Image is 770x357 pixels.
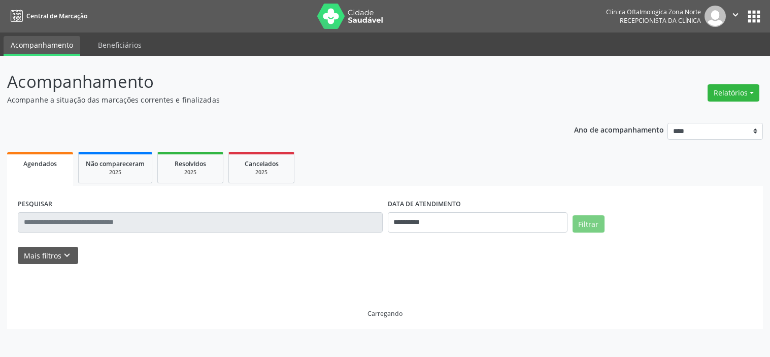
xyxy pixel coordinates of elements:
[620,16,701,25] span: Recepcionista da clínica
[26,12,87,20] span: Central de Marcação
[86,159,145,168] span: Não compareceram
[606,8,701,16] div: Clinica Oftalmologica Zona Norte
[18,247,78,265] button: Mais filtroskeyboard_arrow_down
[7,94,536,105] p: Acompanhe a situação das marcações correntes e finalizadas
[245,159,279,168] span: Cancelados
[18,197,52,212] label: PESQUISAR
[730,9,741,20] i: 
[573,215,605,233] button: Filtrar
[745,8,763,25] button: apps
[236,169,287,176] div: 2025
[61,250,73,261] i: keyboard_arrow_down
[23,159,57,168] span: Agendados
[705,6,726,27] img: img
[7,69,536,94] p: Acompanhamento
[165,169,216,176] div: 2025
[726,6,745,27] button: 
[367,309,403,318] div: Carregando
[574,123,664,136] p: Ano de acompanhamento
[708,84,759,102] button: Relatórios
[175,159,206,168] span: Resolvidos
[388,197,461,212] label: DATA DE ATENDIMENTO
[91,36,149,54] a: Beneficiários
[4,36,80,56] a: Acompanhamento
[86,169,145,176] div: 2025
[7,8,87,24] a: Central de Marcação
